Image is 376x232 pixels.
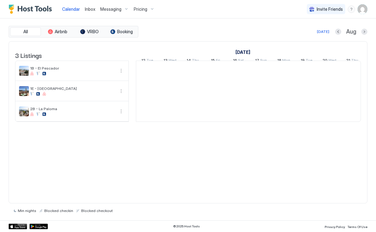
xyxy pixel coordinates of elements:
[216,58,220,64] span: Fri
[30,86,115,91] span: 1E - [GEOGRAPHIC_DATA]
[358,4,367,14] div: User profile
[346,28,356,35] span: Aug
[351,58,358,64] span: Thu
[30,66,115,70] span: 1B - El Pescador
[173,224,200,228] span: © 2025 Host Tools
[140,57,155,66] a: August 12, 2025
[232,57,245,66] a: August 16, 2025
[15,50,42,60] span: 3 Listings
[117,67,125,74] button: More options
[323,58,327,64] span: 20
[42,27,73,36] button: Airbnb
[238,58,244,64] span: Sat
[62,6,80,12] a: Calendar
[306,58,312,64] span: Tue
[87,29,99,34] span: VRBO
[10,27,41,36] button: All
[316,28,330,35] button: [DATE]
[117,108,125,115] div: menu
[317,6,343,12] span: Invite Friends
[234,48,252,57] a: August 12, 2025
[117,108,125,115] button: More options
[44,208,73,213] span: Blocked checkin
[325,225,345,229] span: Privacy Policy
[255,58,259,64] span: 17
[299,57,314,66] a: August 19, 2025
[347,225,367,229] span: Terms Of Use
[192,58,199,64] span: Thu
[146,58,153,64] span: Tue
[134,6,147,12] span: Pricing
[164,58,168,64] span: 13
[346,58,350,64] span: 21
[211,58,215,64] span: 15
[321,57,338,66] a: August 20, 2025
[168,58,176,64] span: Wed
[260,58,267,64] span: Sun
[30,224,48,229] a: Google Play Store
[276,57,292,66] a: August 18, 2025
[81,208,113,213] span: Blocked checkout
[106,27,137,36] button: Booking
[9,26,138,38] div: tab-group
[347,223,367,230] a: Terms Of Use
[209,57,222,66] a: August 15, 2025
[19,106,29,116] div: listing image
[55,29,67,34] span: Airbnb
[85,6,95,12] a: Inbox
[254,57,268,66] a: August 17, 2025
[301,58,305,64] span: 19
[141,58,145,64] span: 12
[345,57,360,66] a: August 21, 2025
[117,67,125,74] div: menu
[162,57,178,66] a: August 13, 2025
[328,58,336,64] span: Wed
[233,58,237,64] span: 16
[335,29,341,35] button: Previous month
[348,6,355,13] div: menu
[9,5,55,14] a: Host Tools Logo
[277,58,281,64] span: 18
[187,58,191,64] span: 14
[325,223,345,230] a: Privacy Policy
[117,87,125,95] div: menu
[117,87,125,95] button: More options
[361,29,367,35] button: Next month
[18,208,36,213] span: Min nights
[23,29,28,34] span: All
[30,106,115,111] span: 2B - La Paloma
[19,66,29,76] div: listing image
[9,224,27,229] a: App Store
[282,58,290,64] span: Mon
[74,27,105,36] button: VRBO
[317,29,329,34] div: [DATE]
[117,29,133,34] span: Booking
[185,57,200,66] a: August 14, 2025
[100,6,121,12] span: Messaging
[19,86,29,96] div: listing image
